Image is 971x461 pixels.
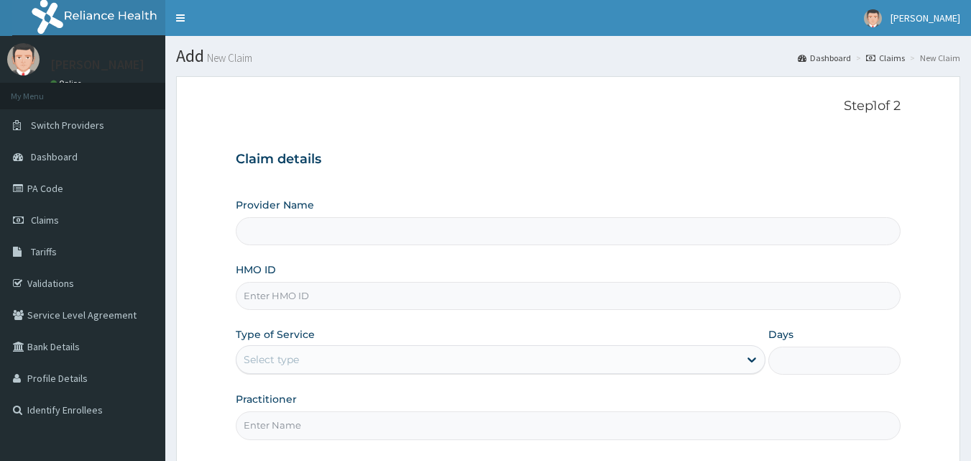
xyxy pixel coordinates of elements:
[204,53,252,63] small: New Claim
[906,52,960,64] li: New Claim
[864,9,882,27] img: User Image
[236,282,901,310] input: Enter HMO ID
[31,150,78,163] span: Dashboard
[50,58,144,71] p: [PERSON_NAME]
[236,411,901,439] input: Enter Name
[31,119,104,132] span: Switch Providers
[31,214,59,227] span: Claims
[768,327,793,342] label: Days
[236,327,315,342] label: Type of Service
[236,392,297,406] label: Practitioner
[236,263,276,277] label: HMO ID
[236,99,901,114] p: Step 1 of 2
[7,43,40,76] img: User Image
[176,47,960,65] h1: Add
[236,198,314,212] label: Provider Name
[244,352,299,367] div: Select type
[891,12,960,24] span: [PERSON_NAME]
[31,245,57,258] span: Tariffs
[866,52,905,64] a: Claims
[236,152,901,168] h3: Claim details
[50,78,85,88] a: Online
[798,52,851,64] a: Dashboard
